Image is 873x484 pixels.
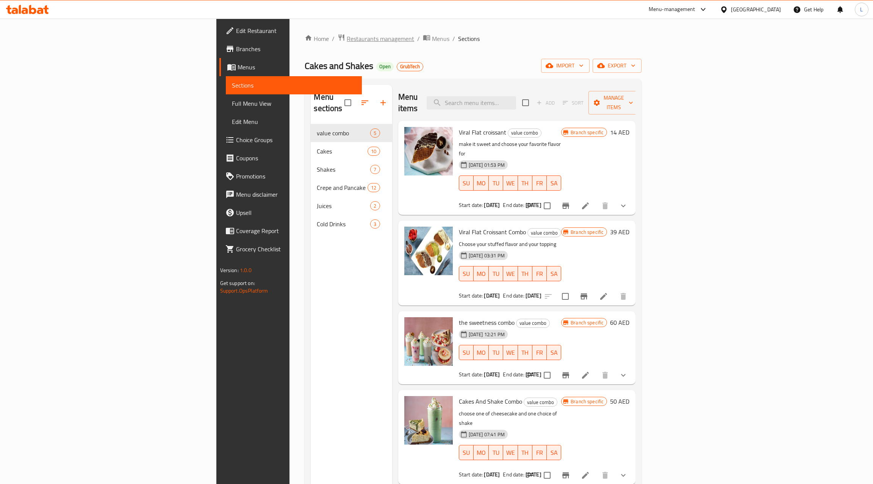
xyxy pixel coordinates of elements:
span: Grocery Checklist [236,244,356,254]
b: [DATE] [484,470,500,479]
a: Full Menu View [226,94,362,113]
input: search [427,96,516,110]
span: Upsell [236,208,356,217]
a: Edit menu item [581,471,590,480]
span: Coupons [236,154,356,163]
span: import [547,61,584,70]
h6: 50 AED [610,396,629,407]
span: Start date: [459,291,483,301]
button: MO [474,445,489,460]
button: Branch-specific-item [557,366,575,384]
span: GrubTech [397,63,423,70]
span: Select to update [539,367,555,383]
a: Menus [423,34,449,44]
div: Juices [317,201,370,210]
nav: breadcrumb [305,34,641,44]
span: value combo [528,229,561,237]
button: SU [459,345,474,360]
div: items [370,201,380,210]
span: TU [492,347,500,358]
span: value combo [508,128,541,137]
a: Upsell [219,204,362,222]
span: SU [462,268,471,279]
a: Sections [226,76,362,94]
span: Sections [458,34,480,43]
div: items [370,128,380,138]
span: Sections [232,81,356,90]
a: Edit menu item [581,201,590,210]
button: Branch-specific-item [575,287,593,305]
span: Full Menu View [232,99,356,108]
a: Menu disclaimer [219,185,362,204]
button: WE [503,345,518,360]
span: Cakes [317,147,368,156]
span: Version: [220,265,239,275]
span: FR [535,347,544,358]
a: Edit menu item [581,371,590,380]
span: Select to update [557,288,573,304]
button: Manage items [588,91,639,114]
button: TU [489,266,503,281]
a: Coverage Report [219,222,362,240]
span: MO [477,268,486,279]
span: TU [492,268,500,279]
span: End date: [503,470,524,479]
span: Open [376,63,394,70]
div: [GEOGRAPHIC_DATA] [731,5,781,14]
span: FR [535,447,544,458]
span: L [860,5,863,14]
button: MO [474,175,489,191]
div: value combo [516,319,550,328]
button: MO [474,266,489,281]
span: Cold Drinks [317,219,370,229]
span: Choice Groups [236,135,356,144]
div: items [368,183,380,192]
button: TH [518,266,532,281]
li: / [452,34,455,43]
img: Viral Flat croissant [404,127,453,175]
a: Restaurants management [338,34,414,44]
img: the sweetness combo [404,317,453,366]
span: TH [521,178,529,189]
div: value combo [524,398,557,407]
span: End date: [503,291,524,301]
button: SA [547,266,561,281]
span: TH [521,447,529,458]
span: TH [521,268,529,279]
span: 10 [368,148,379,155]
span: Branch specific [568,319,607,326]
button: delete [596,366,614,384]
span: [DATE] 03:31 PM [466,252,508,259]
span: TU [492,178,500,189]
h6: 60 AED [610,317,629,328]
span: value combo [516,319,549,327]
span: FR [535,178,544,189]
nav: Menu sections [311,121,392,236]
span: SA [550,447,558,458]
span: Viral Flat Croissant Combo [459,226,526,238]
a: Menus [219,58,362,76]
span: Manage items [595,93,633,112]
span: End date: [503,370,524,379]
span: Edit Restaurant [236,26,356,35]
a: Edit Menu [226,113,362,131]
span: WE [506,178,515,189]
button: TU [489,345,503,360]
span: WE [506,447,515,458]
span: 3 [371,221,379,228]
p: make it sweet and choose your favorite flavor for [459,139,562,158]
span: Select to update [539,467,555,483]
span: SU [462,447,471,458]
button: SU [459,445,474,460]
b: [DATE] [484,291,500,301]
button: TU [489,175,503,191]
span: MO [477,347,486,358]
span: [DATE] 01:53 PM [466,161,508,169]
button: sort-choices [521,366,539,384]
button: WE [503,175,518,191]
b: [DATE] [526,291,541,301]
span: value combo [317,128,370,138]
span: MO [477,447,486,458]
span: MO [477,178,486,189]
